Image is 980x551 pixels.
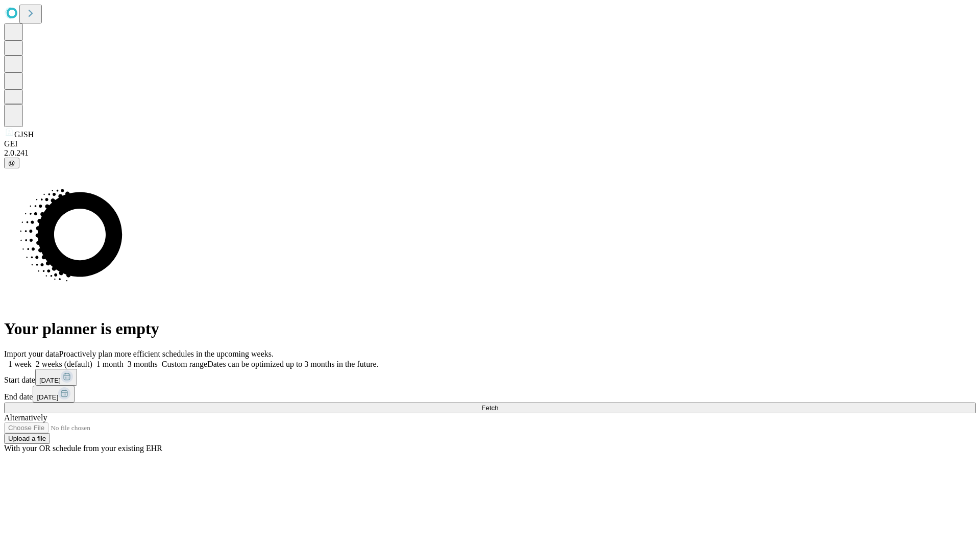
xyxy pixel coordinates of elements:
span: 1 month [96,360,124,368]
div: End date [4,386,976,403]
span: Alternatively [4,413,47,422]
button: Fetch [4,403,976,413]
span: Proactively plan more efficient schedules in the upcoming weeks. [59,349,274,358]
span: Import your data [4,349,59,358]
span: 3 months [128,360,158,368]
span: 1 week [8,360,32,368]
span: 2 weeks (default) [36,360,92,368]
span: Fetch [481,404,498,412]
span: [DATE] [39,377,61,384]
h1: Your planner is empty [4,319,976,338]
span: [DATE] [37,393,58,401]
span: GJSH [14,130,34,139]
span: Dates can be optimized up to 3 months in the future. [207,360,378,368]
button: [DATE] [35,369,77,386]
div: GEI [4,139,976,148]
div: Start date [4,369,976,386]
span: @ [8,159,15,167]
span: With your OR schedule from your existing EHR [4,444,162,453]
button: [DATE] [33,386,75,403]
button: Upload a file [4,433,50,444]
div: 2.0.241 [4,148,976,158]
button: @ [4,158,19,168]
span: Custom range [162,360,207,368]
